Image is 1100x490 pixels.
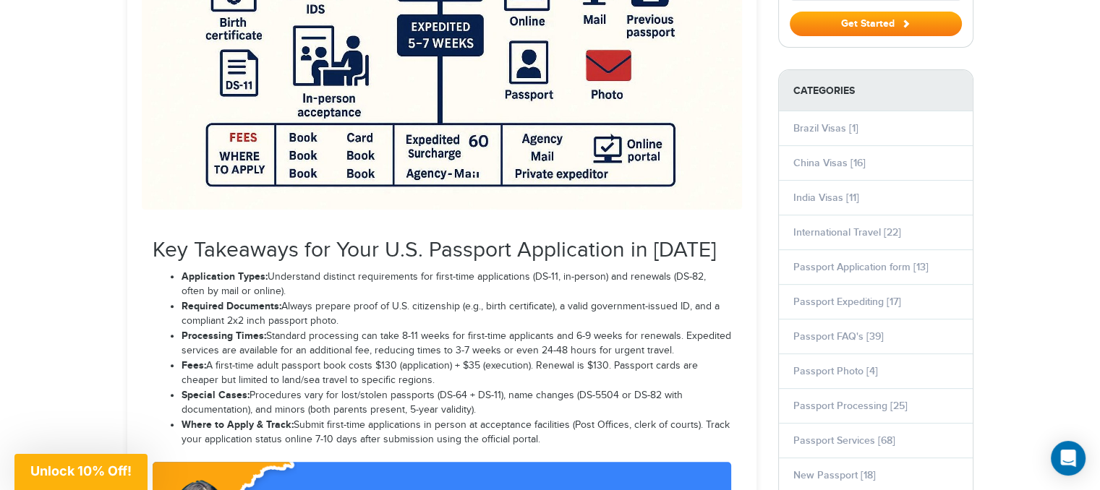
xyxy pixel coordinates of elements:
[182,359,206,371] strong: Fees:
[182,418,731,447] li: Submit first-time applications in person at acceptance facilities (Post Offices, clerk of courts)...
[182,389,250,401] strong: Special Cases:
[793,157,866,169] a: China Visas [16]
[182,330,266,342] strong: Processing Times:
[182,299,731,329] li: Always prepare proof of U.S. citizenship (e.g., birth certificate), a valid government-issued ID,...
[793,365,878,377] a: Passport Photo [4]
[793,192,859,204] a: India Visas [11]
[779,70,973,111] strong: Categories
[793,261,929,273] a: Passport Application form [13]
[793,469,876,481] a: New Passport [18]
[793,226,901,238] a: International Travel [22]
[182,388,731,418] li: Procedures vary for lost/stolen passports (DS-64 + DS-11), name changes (DS-5504 or DS-82 with do...
[790,12,962,36] button: Get Started
[182,329,731,358] li: Standard processing can take 8-11 weeks for first-time applicants and 6-9 weeks for renewals. Exp...
[153,238,731,262] h2: Key Takeaways for Your U.S. Passport Application in [DATE]
[793,434,895,447] a: Passport Services [68]
[14,454,148,490] div: Unlock 10% Off!
[793,296,901,308] a: Passport Expediting [17]
[1051,441,1086,476] div: Open Intercom Messenger
[182,300,281,312] strong: Required Documents:
[182,418,294,431] strong: Where to Apply & Track:
[793,330,884,343] a: Passport FAQ's [39]
[182,270,731,299] li: Understand distinct requirements for first-time applications (DS-11, in-person) and renewals (DS-...
[182,358,731,388] li: A first-time adult passport book costs $130 (application) + $35 (execution). Renewal is $130. Pas...
[30,463,132,478] span: Unlock 10% Off!
[793,400,908,412] a: Passport Processing [25]
[182,270,268,283] strong: Application Types:
[793,122,858,134] a: Brazil Visas [1]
